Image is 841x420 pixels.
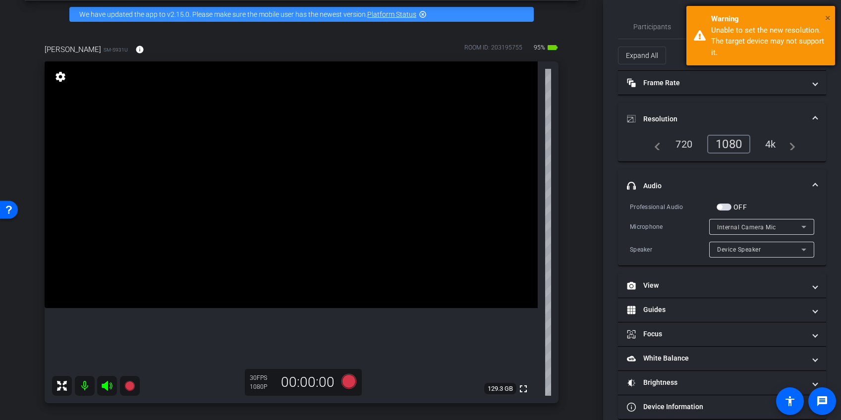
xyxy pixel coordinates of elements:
[758,136,784,153] div: 4k
[250,383,275,391] div: 1080P
[618,298,826,322] mat-expansion-panel-header: Guides
[627,78,805,88] mat-panel-title: Frame Rate
[367,10,416,18] a: Platform Status
[135,45,144,54] mat-icon: info
[517,383,529,395] mat-icon: fullscreen
[618,322,826,346] mat-expansion-panel-header: Focus
[825,10,831,25] button: Close
[618,135,826,161] div: Resolution
[484,383,516,395] span: 129.3 GB
[630,202,717,212] div: Professional Audio
[627,377,805,388] mat-panel-title: Brightness
[626,46,658,65] span: Expand All
[618,347,826,370] mat-expansion-panel-header: White Balance
[618,170,826,202] mat-expansion-panel-header: Audio
[275,374,341,391] div: 00:00:00
[731,202,747,212] label: OFF
[464,43,522,57] div: ROOM ID: 203195755
[547,42,559,53] mat-icon: battery_std
[257,374,267,381] span: FPS
[630,222,709,232] div: Microphone
[816,395,828,407] mat-icon: message
[707,135,750,154] div: 1080
[618,103,826,135] mat-expansion-panel-header: Resolution
[250,374,275,382] div: 30
[784,138,795,150] mat-icon: navigate_next
[711,13,828,25] div: Warning
[649,138,661,150] mat-icon: navigate_before
[627,181,805,191] mat-panel-title: Audio
[69,7,534,22] div: We have updated the app to v2.15.0. Please make sure the mobile user has the newest version.
[627,329,805,339] mat-panel-title: Focus
[717,246,761,253] span: Device Speaker
[618,71,826,95] mat-expansion-panel-header: Frame Rate
[717,224,776,231] span: Internal Camera Mic
[668,136,700,153] div: 720
[104,46,128,53] span: SM-S931U
[618,395,826,419] mat-expansion-panel-header: Device Information
[627,305,805,315] mat-panel-title: Guides
[825,12,831,24] span: ×
[627,280,805,291] mat-panel-title: View
[54,71,67,83] mat-icon: settings
[627,353,805,364] mat-panel-title: White Balance
[627,402,805,412] mat-panel-title: Device Information
[784,395,796,407] mat-icon: accessibility
[532,40,547,55] span: 95%
[618,202,826,265] div: Audio
[630,245,709,255] div: Speaker
[633,23,671,30] span: Participants
[627,114,805,124] mat-panel-title: Resolution
[45,44,101,55] span: [PERSON_NAME]
[618,47,666,64] button: Expand All
[618,274,826,298] mat-expansion-panel-header: View
[711,25,828,58] div: Unable to set the new resolution. The target device may not support it.
[618,371,826,395] mat-expansion-panel-header: Brightness
[419,10,427,18] mat-icon: highlight_off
